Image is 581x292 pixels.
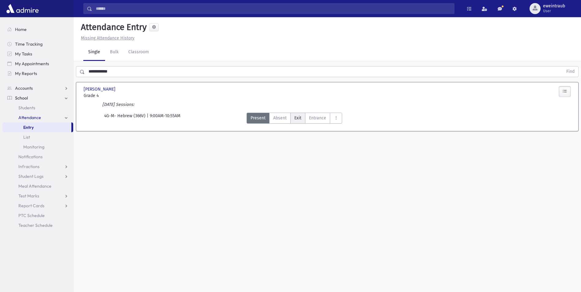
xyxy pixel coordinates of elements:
[2,39,73,49] a: Time Tracking
[15,85,33,91] span: Accounts
[84,92,160,99] span: Grade 4
[563,66,578,77] button: Find
[18,183,51,189] span: Meal Attendance
[18,154,43,159] span: Notifications
[15,61,49,66] span: My Appointments
[2,93,73,103] a: School
[15,51,32,57] span: My Tasks
[2,162,73,171] a: Infractions
[78,22,147,32] h5: Attendance Entry
[2,113,73,122] a: Attendance
[18,105,35,110] span: Students
[104,113,147,124] span: 4G-M- Hebrew (366V)
[543,4,565,9] span: eweintraub
[2,152,73,162] a: Notifications
[23,144,44,150] span: Monitoring
[18,193,39,199] span: Test Marks
[2,122,71,132] a: Entry
[2,24,73,34] a: Home
[2,49,73,59] a: My Tasks
[294,115,301,121] span: Exit
[18,174,43,179] span: Student Logs
[2,201,73,211] a: Report Cards
[147,113,150,124] span: |
[2,142,73,152] a: Monitoring
[5,2,40,15] img: AdmirePro
[2,181,73,191] a: Meal Attendance
[84,86,117,92] span: [PERSON_NAME]
[2,171,73,181] a: Student Logs
[15,95,28,101] span: School
[18,115,41,120] span: Attendance
[2,132,73,142] a: List
[105,44,123,61] a: Bulk
[18,213,45,218] span: PTC Schedule
[247,113,342,124] div: AttTypes
[15,41,43,47] span: Time Tracking
[92,3,454,14] input: Search
[15,27,27,32] span: Home
[309,115,326,121] span: Entrance
[543,9,565,13] span: User
[150,113,180,124] span: 9:00AM-10:55AM
[273,115,287,121] span: Absent
[18,223,53,228] span: Teacher Schedule
[2,220,73,230] a: Teacher Schedule
[102,102,134,107] i: [DATE] Sessions:
[23,134,30,140] span: List
[81,36,134,41] u: Missing Attendance History
[78,36,134,41] a: Missing Attendance History
[123,44,154,61] a: Classroom
[23,125,34,130] span: Entry
[15,71,37,76] span: My Reports
[2,83,73,93] a: Accounts
[18,203,44,208] span: Report Cards
[2,191,73,201] a: Test Marks
[18,164,40,169] span: Infractions
[2,103,73,113] a: Students
[2,69,73,78] a: My Reports
[2,59,73,69] a: My Appointments
[2,211,73,220] a: PTC Schedule
[83,44,105,61] a: Single
[251,115,266,121] span: Present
